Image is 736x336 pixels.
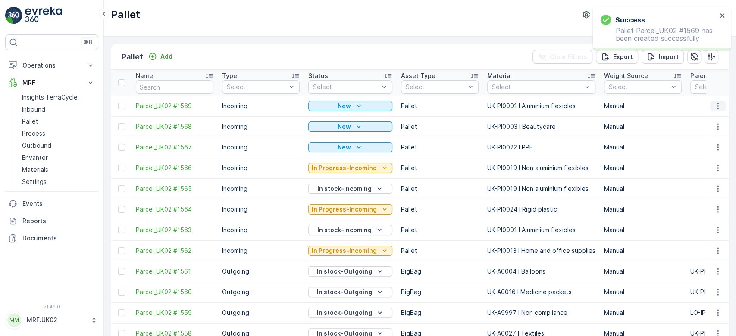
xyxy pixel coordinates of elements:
p: ⌘B [84,39,92,46]
button: In stock-Incoming [308,225,392,235]
button: close [720,12,726,20]
p: MRF.UK02 [27,316,86,324]
p: Type [222,72,237,80]
p: Insights TerraCycle [22,93,78,102]
button: Add [145,51,176,62]
a: Insights TerraCycle [19,91,98,103]
td: Pallet [397,220,483,240]
a: Parcel_UK02 #1559 [136,308,213,317]
td: UK-A0016 I Medicine packets [483,282,600,302]
div: Toggle Row Selected [118,185,125,192]
td: Manual [600,240,686,261]
button: Import [642,50,684,64]
td: Manual [600,261,686,282]
div: Toggle Row Selected [118,227,125,233]
h3: Success [615,15,645,25]
p: Process [22,129,45,138]
a: Settings [19,176,98,188]
td: UK-PI0022 I PPE [483,137,600,158]
td: Incoming [218,199,304,220]
span: Parcel_UK02 #1560 [136,288,213,296]
td: Incoming [218,116,304,137]
td: Pallet [397,96,483,116]
p: Envanter [22,153,48,162]
a: Parcel_UK02 #1564 [136,205,213,214]
div: MM [7,313,21,327]
p: New [338,122,351,131]
p: Outbound [22,141,51,150]
div: Toggle Row Selected [118,309,125,316]
td: Outgoing [218,302,304,323]
a: Parcel_UK02 #1561 [136,267,213,276]
p: Pallet [122,51,143,63]
p: In stock-Outgoing [317,308,372,317]
button: In Progress-Incoming [308,204,392,215]
a: Documents [5,230,98,247]
button: MRF [5,74,98,91]
p: In stock-Outgoing [317,267,372,276]
div: Toggle Row Selected [118,165,125,171]
img: logo_light-DOdMpM7g.png [25,7,62,24]
p: Export [613,53,633,61]
p: Inbound [22,105,45,114]
a: Pallet [19,115,98,128]
td: Manual [600,96,686,116]
div: Toggle Row Selected [118,144,125,151]
p: Material [487,72,512,80]
button: Operations [5,57,98,74]
button: MMMRF.UK02 [5,311,98,329]
td: Pallet [397,178,483,199]
p: Operations [22,61,81,70]
p: MRF [22,78,81,87]
p: In Progress-Incoming [312,246,377,255]
div: Toggle Row Selected [118,268,125,275]
button: Clear Filters [532,50,592,64]
div: Toggle Row Selected [118,247,125,254]
a: Process [19,128,98,140]
div: Toggle Row Selected [118,289,125,296]
td: Incoming [218,96,304,116]
p: Import [659,53,679,61]
td: Manual [600,282,686,302]
button: In stock-Outgoing [308,287,392,297]
td: Manual [600,116,686,137]
p: Settings [22,177,47,186]
a: Parcel_UK02 #1566 [136,164,213,172]
td: Incoming [218,158,304,178]
p: Pallet Parcel_UK02 #1569 has been created successfully [601,27,717,42]
td: Incoming [218,137,304,158]
p: Reports [22,217,95,225]
a: Materials [19,164,98,176]
p: In stock-Incoming [317,184,372,193]
td: BigBag [397,302,483,323]
a: Envanter [19,152,98,164]
p: In stock-Outgoing [317,288,372,296]
td: UK-A0004 I Balloons [483,261,600,282]
a: Inbound [19,103,98,115]
td: UK-PI0019 I Non aluminium flexibles [483,178,600,199]
td: Outgoing [218,261,304,282]
a: Parcel_UK02 #1565 [136,184,213,193]
td: UK-PI0019 I Non aluminium flexibles [483,158,600,178]
input: Search [136,80,213,94]
button: Export [596,50,638,64]
p: Name [136,72,153,80]
button: In stock-Outgoing [308,308,392,318]
td: Incoming [218,240,304,261]
img: logo [5,7,22,24]
div: Toggle Row Selected [118,103,125,109]
td: Manual [600,220,686,240]
span: Parcel_UK02 #1562 [136,246,213,255]
td: Manual [600,158,686,178]
p: New [338,102,351,110]
p: Events [22,199,95,208]
button: New [308,121,392,132]
button: In Progress-Incoming [308,163,392,173]
a: Parcel_UK02 #1568 [136,122,213,131]
a: Parcel_UK02 #1567 [136,143,213,152]
td: Pallet [397,137,483,158]
td: Manual [600,137,686,158]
